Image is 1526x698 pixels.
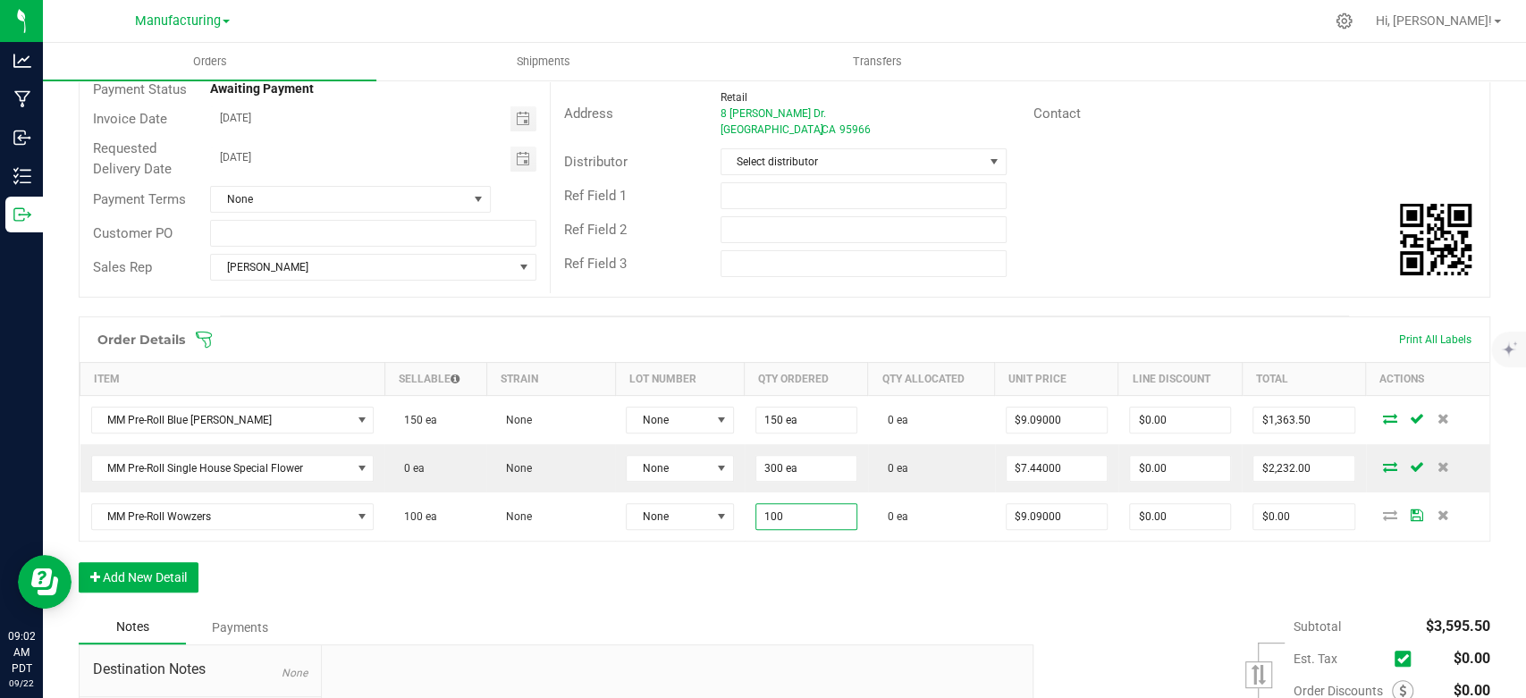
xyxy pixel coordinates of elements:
span: $3,595.50 [1426,618,1490,635]
span: NO DATA FOUND [91,407,375,433]
inline-svg: Inventory [13,167,31,185]
span: 0 ea [395,462,425,475]
span: Save Order Detail [1404,461,1430,472]
span: Destination Notes [93,659,308,680]
span: Save Order Detail [1404,509,1430,520]
span: Sales Rep [93,259,152,275]
span: 0 ea [879,462,908,475]
span: Customer PO [93,225,173,241]
span: Ref Field 2 [564,222,627,238]
qrcode: 00070569 [1400,204,1471,275]
span: [PERSON_NAME] [211,255,512,280]
span: 100 ea [395,510,437,523]
th: Unit Price [995,363,1118,396]
span: Payment Status [93,81,187,97]
span: Subtotal [1294,619,1341,634]
span: None [282,667,308,679]
span: None [497,510,532,523]
strong: Awaiting Payment [210,81,314,96]
span: NO DATA FOUND [91,455,375,482]
span: Address [564,105,613,122]
span: Requested Delivery Date [93,140,172,177]
span: CA [822,123,836,136]
div: Manage settings [1333,13,1355,29]
span: Select distributor [721,149,983,174]
span: Orders [169,54,251,70]
a: Orders [43,43,376,80]
span: Shipments [493,54,594,70]
span: Contact [1033,105,1081,122]
button: Add New Detail [79,562,198,593]
inline-svg: Manufacturing [13,90,31,108]
span: Order Discounts [1294,684,1392,698]
span: Payment Terms [93,191,186,207]
span: MM Pre-Roll Blue [PERSON_NAME] [92,408,351,433]
th: Qty Allocated [868,363,995,396]
span: Delete Order Detail [1430,413,1457,424]
span: None [497,414,532,426]
span: Manufacturing [135,13,221,29]
iframe: Resource center [18,555,72,609]
input: 0 [1253,408,1353,433]
input: 0 [1130,456,1230,481]
span: Toggle calendar [510,147,536,172]
input: 0 [1253,504,1353,529]
img: Scan me! [1400,204,1471,275]
span: [GEOGRAPHIC_DATA] [721,123,823,136]
span: None [211,187,468,212]
span: Calculate excise tax [1395,647,1419,671]
th: Lot Number [615,363,744,396]
input: 0 [1007,504,1107,529]
span: 95966 [839,123,871,136]
span: MM Pre-Roll Wowzers [92,504,351,529]
span: Ref Field 3 [564,256,627,272]
span: , [820,123,822,136]
p: 09:02 AM PDT [8,628,35,677]
span: MM Pre-Roll Single House Special Flower [92,456,351,481]
input: 0 [1007,456,1107,481]
span: Transfers [829,54,926,70]
th: Line Discount [1118,363,1242,396]
h1: Order Details [97,332,185,347]
th: Item [80,363,385,396]
span: $0.00 [1454,650,1490,667]
span: 0 ea [879,510,908,523]
span: Delete Order Detail [1430,461,1457,472]
th: Strain [486,363,615,396]
span: None [627,504,710,529]
inline-svg: Analytics [13,52,31,70]
span: 0 ea [879,414,908,426]
input: 0 [1007,408,1107,433]
span: Retail [721,91,747,104]
div: Notes [79,610,186,644]
th: Sellable [384,363,486,396]
input: 0 [1130,408,1230,433]
input: 0 [756,456,856,481]
a: Shipments [376,43,710,80]
span: Toggle calendar [510,106,536,131]
span: 150 ea [395,414,437,426]
div: Payments [186,611,293,643]
th: Qty Ordered [745,363,868,396]
th: Actions [1366,363,1489,396]
inline-svg: Outbound [13,206,31,223]
span: None [627,408,710,433]
span: None [627,456,710,481]
input: 0 [1130,504,1230,529]
th: Total [1242,363,1365,396]
input: 0 [756,408,856,433]
span: Est. Tax [1294,652,1387,666]
p: 09/22 [8,677,35,690]
span: 8 [PERSON_NAME] Dr. [721,107,826,120]
inline-svg: Inbound [13,129,31,147]
input: 0 [756,504,856,529]
span: Invoice Date [93,111,167,127]
span: Save Order Detail [1404,413,1430,424]
input: 0 [1253,456,1353,481]
span: None [497,462,532,475]
a: Transfers [711,43,1044,80]
span: Ref Field 1 [564,188,627,204]
span: Hi, [PERSON_NAME]! [1376,13,1492,28]
span: Distributor [564,154,628,170]
span: Delete Order Detail [1430,509,1457,520]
